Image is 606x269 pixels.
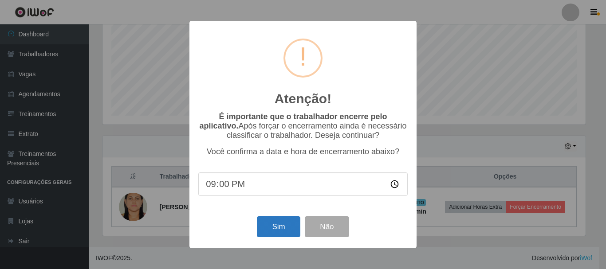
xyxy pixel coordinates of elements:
b: É importante que o trabalhador encerre pelo aplicativo. [199,112,387,130]
p: Após forçar o encerramento ainda é necessário classificar o trabalhador. Deseja continuar? [198,112,408,140]
h2: Atenção! [275,91,331,107]
button: Sim [257,216,300,237]
button: Não [305,216,349,237]
p: Você confirma a data e hora de encerramento abaixo? [198,147,408,156]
